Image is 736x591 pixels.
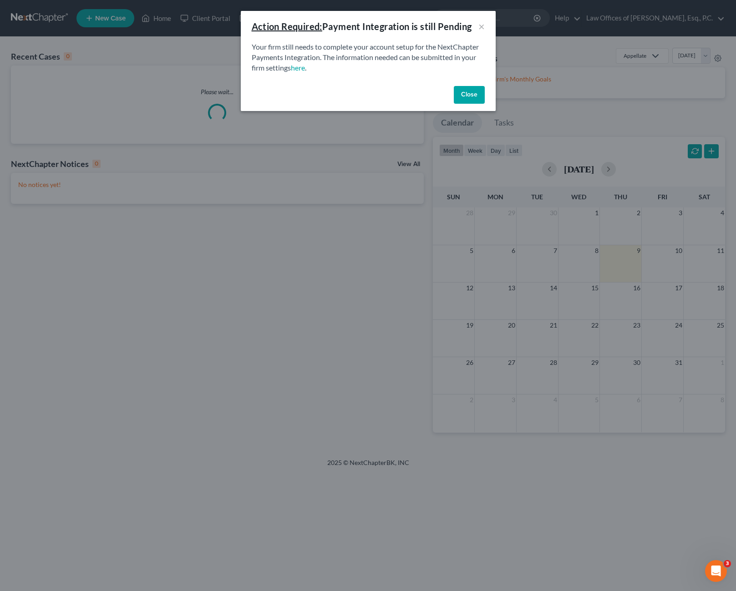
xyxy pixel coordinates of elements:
[454,86,485,104] button: Close
[291,63,305,72] a: here
[252,21,322,32] u: Action Required:
[705,560,727,582] iframe: Intercom live chat
[252,20,472,33] div: Payment Integration is still Pending
[478,21,485,32] button: ×
[724,560,731,567] span: 3
[252,42,485,73] p: Your firm still needs to complete your account setup for the NextChapter Payments Integration. Th...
